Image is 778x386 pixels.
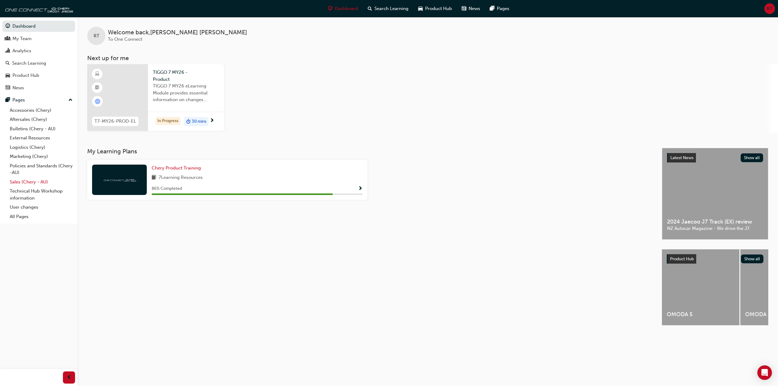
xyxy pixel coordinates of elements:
button: Pages [2,94,75,106]
span: news-icon [5,85,10,91]
span: learningRecordVerb_ATTEMPT-icon [95,99,100,104]
div: Search Learning [12,60,46,67]
div: Pages [12,97,25,104]
span: To One Connect [108,36,142,42]
span: Show Progress [358,186,363,192]
button: Show all [741,153,763,162]
a: search-iconSearch Learning [363,2,413,15]
span: T7-MY26-PROD-EL [95,118,136,125]
span: TIGGO 7 MY26 eLearning Module provides essential information on changes introduced with the new M... [153,83,219,103]
img: oneconnect [3,2,73,15]
span: car-icon [418,5,423,12]
button: Show all [741,254,764,263]
span: news-icon [462,5,466,12]
span: 30 mins [192,118,206,125]
span: RT [94,32,99,39]
div: Open Intercom Messenger [757,365,772,380]
span: prev-icon [67,374,71,381]
span: search-icon [368,5,372,12]
a: Product Hub [2,70,75,81]
a: Sales (Chery - AU) [7,177,75,187]
span: duration-icon [186,118,191,125]
a: Marketing (Chery) [7,152,75,161]
button: RT [764,3,775,14]
h3: Next up for me [77,55,778,62]
span: Search Learning [374,5,408,12]
div: In Progress [155,117,181,125]
a: User changes [7,203,75,212]
span: TIGGO 7 MY26 - Product [153,69,219,83]
span: NZ Autocar Magazine - We drive the J7. [667,225,763,232]
span: search-icon [5,61,10,66]
span: 2024 Jaecoo J7 Track (EX) review [667,218,763,225]
span: car-icon [5,73,10,78]
div: My Team [12,35,32,42]
span: people-icon [5,36,10,42]
a: OMODA 5 [662,249,739,325]
span: Product Hub [670,256,694,261]
img: oneconnect [103,177,136,183]
a: External Resources [7,133,75,143]
button: DashboardMy TeamAnalyticsSearch LearningProduct HubNews [2,19,75,94]
h3: My Learning Plans [87,148,652,155]
a: Technical Hub Workshop information [7,186,75,203]
a: Aftersales (Chery) [7,115,75,124]
a: T7-MY26-PROD-ELTIGGO 7 MY26 - ProductTIGGO 7 MY26 eLearning Module provides essential information... [87,64,224,131]
span: 7 Learning Resources [159,174,203,182]
a: Policies and Standards (Chery -AU) [7,161,75,177]
span: Dashboard [335,5,358,12]
span: RT [767,5,773,12]
a: Chery Product Training [152,165,203,172]
span: OMODA 5 [667,311,735,318]
span: Welcome back , [PERSON_NAME] [PERSON_NAME] [108,29,247,36]
div: Product Hub [12,72,39,79]
span: learningResourceType_ELEARNING-icon [95,70,99,78]
span: next-icon [210,118,214,124]
span: book-icon [152,174,156,182]
span: guage-icon [328,5,332,12]
span: Latest News [670,155,694,160]
a: Logistics (Chery) [7,143,75,152]
a: My Team [2,33,75,44]
div: News [12,84,24,91]
a: Accessories (Chery) [7,106,75,115]
a: pages-iconPages [485,2,514,15]
span: guage-icon [5,24,10,29]
a: Bulletins (Chery - AU) [7,124,75,134]
a: Search Learning [2,58,75,69]
span: up-icon [68,96,73,104]
a: News [2,82,75,94]
a: news-iconNews [457,2,485,15]
a: guage-iconDashboard [323,2,363,15]
span: Product Hub [425,5,452,12]
button: Show Progress [358,185,363,193]
span: chart-icon [5,48,10,54]
span: pages-icon [490,5,494,12]
a: Dashboard [2,21,75,32]
a: car-iconProduct Hub [413,2,457,15]
span: News [469,5,480,12]
span: Pages [497,5,509,12]
div: Analytics [12,47,31,54]
a: All Pages [7,212,75,221]
a: Latest NewsShow all2024 Jaecoo J7 Track (EX) reviewNZ Autocar Magazine - We drive the J7. [662,148,768,240]
a: Product HubShow all [667,254,763,264]
a: Analytics [2,45,75,56]
span: pages-icon [5,97,10,103]
span: Chery Product Training [152,165,201,171]
span: 86 % Completed [152,185,182,192]
a: Latest NewsShow all [667,153,763,163]
span: booktick-icon [95,84,99,92]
